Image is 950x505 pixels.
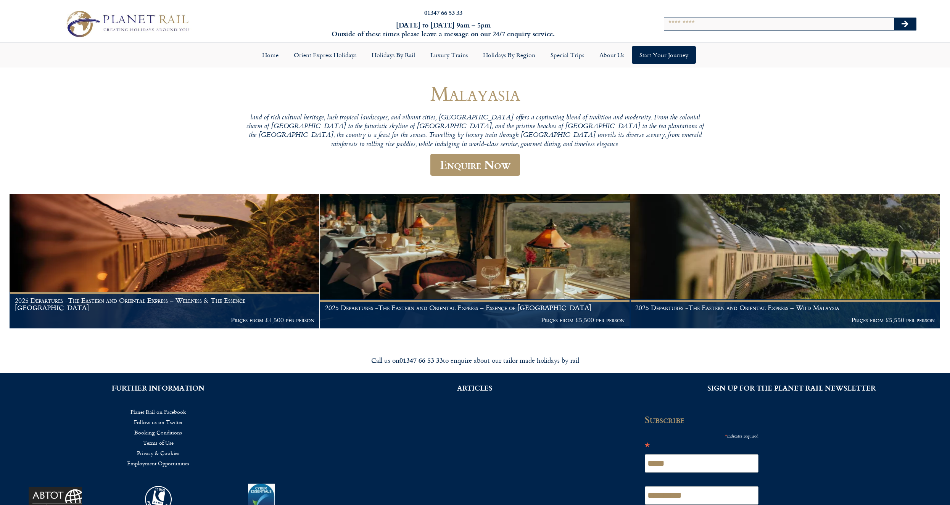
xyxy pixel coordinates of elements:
[630,194,940,329] a: 2025 Departures -The Eastern and Oriental Express – Wild Malaysia Prices from £5,550 per person
[894,18,916,30] button: Search
[11,417,305,427] a: Follow us on Twitter
[632,46,696,64] a: Start your Journey
[399,355,443,365] strong: 01347 66 53 33
[11,448,305,458] a: Privacy & Cookies
[61,8,192,40] img: Planet Rail Train Holidays Logo
[11,458,305,468] a: Employment Opportunities
[645,384,939,391] h2: SIGN UP FOR THE PLANET RAIL NEWSLETTER
[325,304,625,312] h1: 2025 Departures -The Eastern and Oriental Express – Essence of [GEOGRAPHIC_DATA]
[635,316,935,324] p: Prices from £5,550 per person
[254,46,286,64] a: Home
[246,82,704,105] h1: Malayasia
[15,297,314,312] h1: 2025 Departures -The Eastern and Oriental Express – Wellness & The Essence [GEOGRAPHIC_DATA]
[15,316,314,324] p: Prices from £4,500 per person
[325,316,625,324] p: Prices from £5,500 per person
[543,46,592,64] a: Special Trips
[430,154,520,176] a: Enquire Now
[320,194,630,329] a: 2025 Departures -The Eastern and Oriental Express – Essence of [GEOGRAPHIC_DATA] Prices from £5,5...
[246,114,704,149] p: land of rich cultural heritage, lush tropical landscapes, and vibrant cities, [GEOGRAPHIC_DATA] o...
[475,46,543,64] a: Holidays by Region
[4,46,946,64] nav: Menu
[11,384,305,391] h2: FURTHER INFORMATION
[328,384,622,391] h2: ARTICLES
[11,407,305,417] a: Planet Rail on Facebook
[10,194,320,329] a: 2025 Departures -The Eastern and Oriental Express – Wellness & The Essence [GEOGRAPHIC_DATA] Pric...
[11,407,305,468] nav: Menu
[645,431,758,440] div: indicates required
[364,46,423,64] a: Holidays by Rail
[424,8,462,17] a: 01347 66 53 33
[255,21,631,39] h6: [DATE] to [DATE] 9am – 5pm Outside of these times please leave a message on our 24/7 enquiry serv...
[11,427,305,437] a: Booking Conditions
[635,304,935,312] h1: 2025 Departures -The Eastern and Oriental Express – Wild Malaysia
[11,437,305,448] a: Terms of Use
[286,46,364,64] a: Orient Express Holidays
[592,46,632,64] a: About Us
[423,46,475,64] a: Luxury Trains
[645,414,763,425] h2: Subscribe
[261,356,689,365] div: Call us on to enquire about our tailor made holidays by rail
